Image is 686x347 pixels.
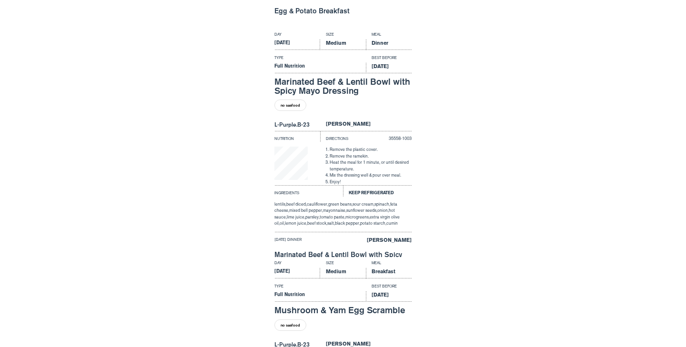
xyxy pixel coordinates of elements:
span: mayonnaise, [323,208,346,213]
span: sour cream, [353,202,374,207]
li: Remove the plastic cover. [330,147,412,153]
div: Keep Refrigerated [343,185,412,197]
div: Medium [320,40,366,50]
span: cumin [386,221,398,226]
div: [PERSON_NAME] [343,237,412,247]
span: 35558-1003 [389,136,412,141]
li: Mix the dressing well & pour over meal. [330,172,412,179]
span: oil, [280,221,285,226]
span: black pepper, [335,221,360,226]
div: L-Purple.B-23 [274,120,320,131]
div: Best Before [366,55,412,63]
div: Marinated Beef & Lentil Bowl with Spicy Mayo Dressing [274,78,412,95]
span: hot sauce, [274,208,395,219]
div: [DATE] [366,63,412,73]
span: cauliflower, [307,202,328,207]
li: Heat the meal for 1 minute, or until desired temperature. [330,159,412,172]
div: Breakfast [366,268,412,278]
span: microgreens, [345,215,370,219]
span: beef stock, [307,221,327,226]
span: beef diced, [286,202,307,207]
span: sunflower seeds, [346,208,377,213]
div: Marinated Beef & Lentil Bowl with Spicy Mayo Dressing [274,251,412,265]
span: spinach, [374,202,390,207]
li: Remove the ramekin. [330,153,412,160]
div: Directions [320,131,366,142]
div: Nutrition [274,131,320,142]
div: Ingredients [274,185,343,197]
div: Size [320,260,366,268]
div: Meal [366,31,412,40]
div: Size [320,31,366,40]
div: Medium [320,268,366,278]
div: Egg & Potato Breakfast [274,8,412,15]
span: lime juice, [287,215,305,219]
span: potato starch, [360,221,386,226]
span: mixed bell pepper, [289,208,323,213]
div: Type [274,283,366,291]
span: parsley, [305,215,320,219]
div: Full Nutrition [274,63,366,73]
span: lemon juice, [285,221,307,226]
span: no seafood [281,100,300,110]
span: lentils, [274,202,286,207]
span: tomato paste, [320,215,345,219]
div: [DATE] [274,40,320,50]
li: Enjoy! [330,179,412,186]
div: Best Before [366,283,412,291]
span: green beans, [328,202,353,207]
div: [PERSON_NAME] [320,120,412,131]
div: [DATE] dinner [274,237,343,247]
span: no seafood [281,320,300,330]
div: Meal [366,260,412,268]
div: Day [274,31,320,40]
div: [DATE] [274,268,320,278]
span: salt, [327,221,335,226]
div: [DATE] [366,291,412,302]
span: onion, [377,208,389,213]
div: Dinner [366,40,412,50]
div: Type [274,55,366,63]
div: Mushroom & Yam Egg Scramble [274,306,412,315]
div: Day [274,260,320,268]
div: Full Nutrition [274,291,366,302]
